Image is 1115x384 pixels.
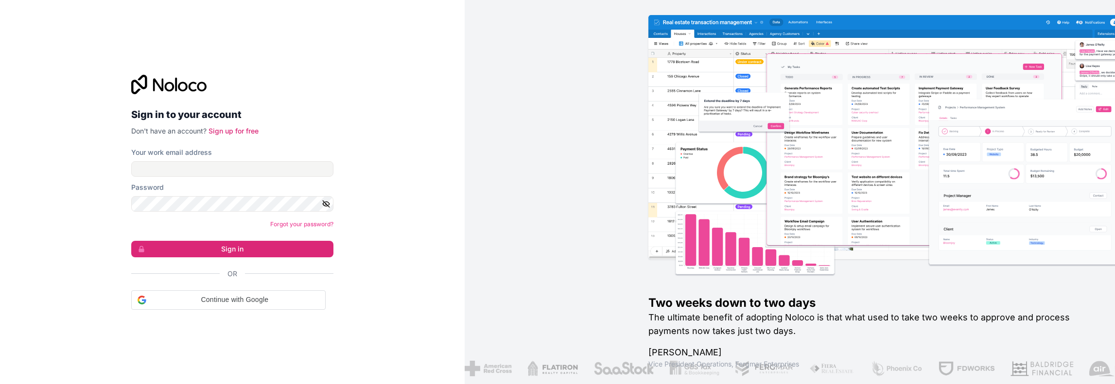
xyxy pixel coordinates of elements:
div: Continue with Google [131,290,326,310]
h2: Sign in to your account [131,106,333,123]
a: Sign up for free [209,127,259,135]
input: Password [131,196,333,212]
h1: [PERSON_NAME] [648,346,1084,359]
input: Email address [131,161,333,177]
h2: The ultimate benefit of adopting Noloco is that what used to take two weeks to approve and proces... [648,311,1084,338]
h1: Vice President Operations , Fergmar Enterprises [648,359,1084,369]
span: Or [227,269,237,279]
img: /assets/saastock-C6Zbiodz.png [560,361,621,376]
a: Forgot your password? [270,220,333,228]
button: Sign in [131,241,333,257]
span: Continue with Google [150,295,319,305]
label: Password [131,183,164,192]
span: Don't have an account? [131,127,207,135]
img: /assets/flatiron-C8eUkumj.png [494,361,544,376]
label: Your work email address [131,148,212,157]
h1: Two weeks down to two days [648,295,1084,311]
img: /assets/american-red-cross-BAupjrZR.png [431,361,478,376]
img: /assets/gbstax-C-GtDUiK.png [636,361,686,376]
